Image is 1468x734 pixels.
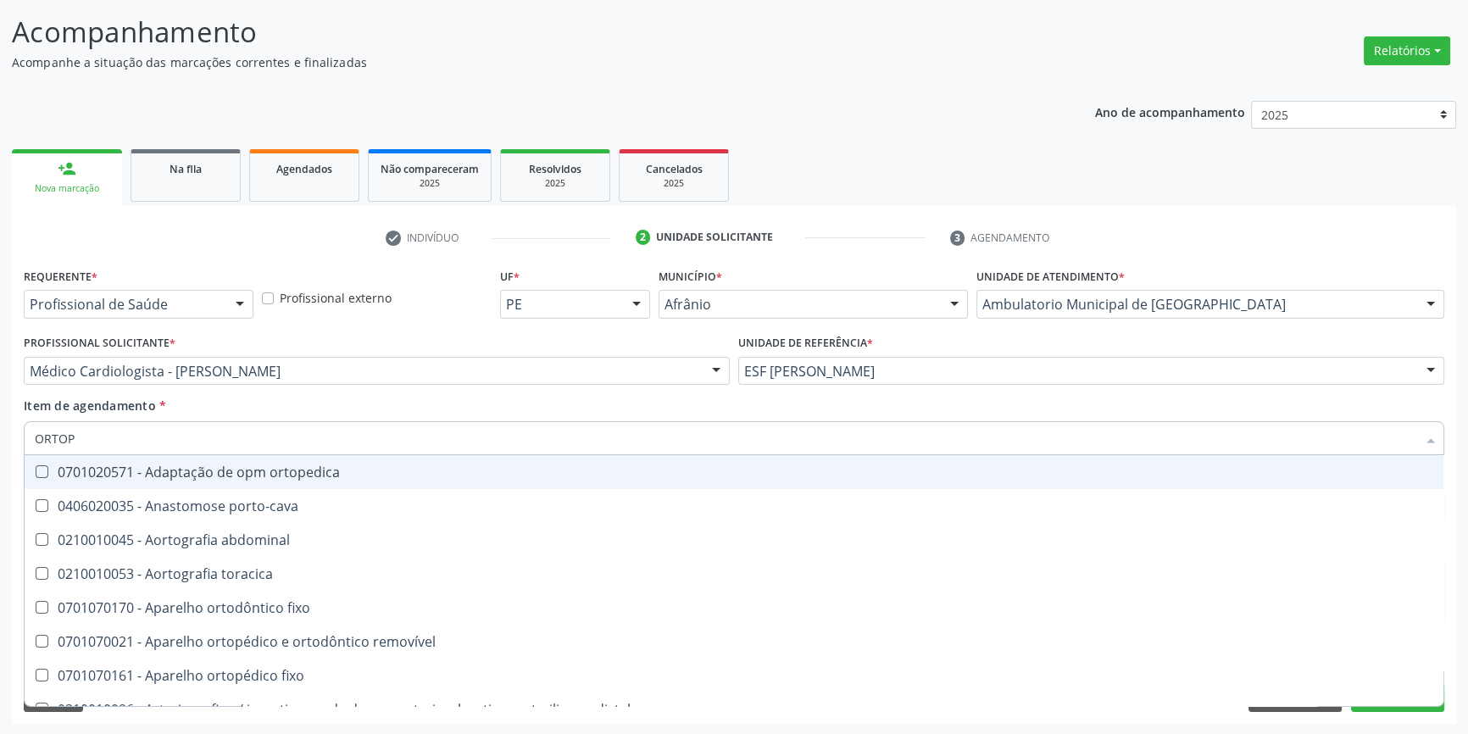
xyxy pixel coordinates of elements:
[664,296,933,313] span: Afrânio
[35,421,1416,455] input: Buscar por procedimentos
[500,264,520,290] label: UF
[170,162,202,176] span: Na fila
[30,296,219,313] span: Profissional de Saúde
[738,331,873,357] label: Unidade de referência
[35,533,1433,547] div: 0210010045 - Aortografia abdominal
[646,162,703,176] span: Cancelados
[35,567,1433,581] div: 0210010053 - Aortografia toracica
[24,398,156,414] span: Item de agendamento
[35,465,1433,479] div: 0701020571 - Adaptação de opm ortopedica
[24,182,110,195] div: Nova marcação
[35,635,1433,648] div: 0701070021 - Aparelho ortopédico e ortodôntico removível
[659,264,722,290] label: Município
[58,159,76,178] div: person_add
[35,703,1433,716] div: 0210010096 - Arteriografia p/ investigacao de doenca arteriosclerotica aorto-iliaca e distal
[381,177,479,190] div: 2025
[976,264,1125,290] label: Unidade de atendimento
[1095,101,1245,122] p: Ano de acompanhamento
[513,177,598,190] div: 2025
[744,363,1410,380] span: ESF [PERSON_NAME]
[24,264,97,290] label: Requerente
[631,177,716,190] div: 2025
[35,499,1433,513] div: 0406020035 - Anastomose porto-cava
[276,162,332,176] span: Agendados
[1364,36,1450,65] button: Relatórios
[656,230,773,245] div: Unidade solicitante
[982,296,1410,313] span: Ambulatorio Municipal de [GEOGRAPHIC_DATA]
[280,289,392,307] label: Profissional externo
[12,11,1023,53] p: Acompanhamento
[35,601,1433,614] div: 0701070170 - Aparelho ortodôntico fixo
[506,296,615,313] span: PE
[24,331,175,357] label: Profissional Solicitante
[35,669,1433,682] div: 0701070161 - Aparelho ortopédico fixo
[636,230,651,245] div: 2
[30,363,695,380] span: Médico Cardiologista - [PERSON_NAME]
[12,53,1023,71] p: Acompanhe a situação das marcações correntes e finalizadas
[381,162,479,176] span: Não compareceram
[529,162,581,176] span: Resolvidos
